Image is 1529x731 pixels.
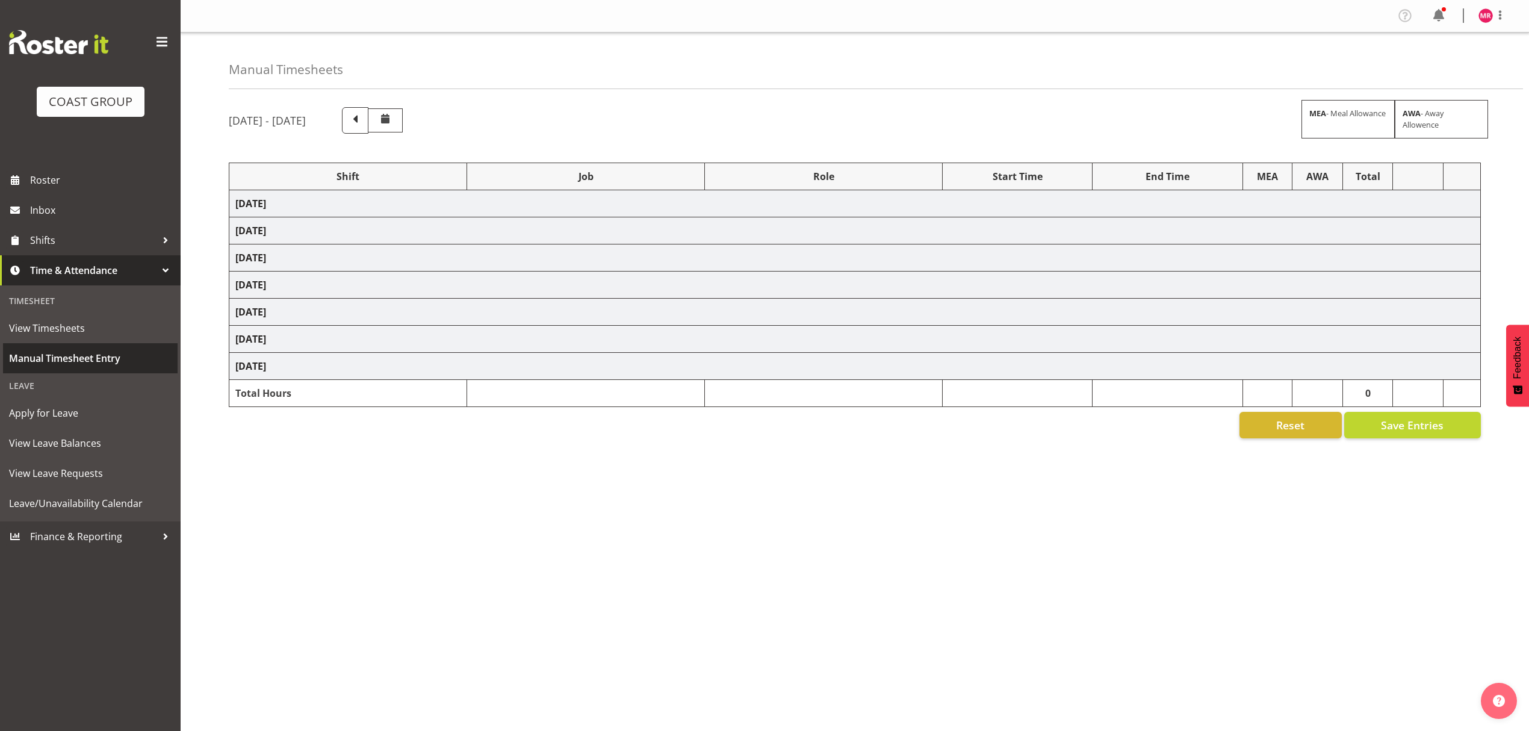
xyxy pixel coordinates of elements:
td: 0 [1343,380,1393,407]
span: Manual Timesheet Entry [9,349,172,367]
strong: AWA [1403,108,1421,119]
span: Finance & Reporting [30,527,157,546]
div: MEA [1249,169,1286,184]
img: mathew-rolle10807.jpg [1478,8,1493,23]
span: View Leave Balances [9,434,172,452]
span: Apply for Leave [9,404,172,422]
strong: MEA [1309,108,1326,119]
td: [DATE] [229,217,1481,244]
h5: [DATE] - [DATE] [229,114,306,127]
div: Timesheet [3,288,178,313]
td: [DATE] [229,299,1481,326]
button: Save Entries [1344,412,1481,438]
img: help-xxl-2.png [1493,695,1505,707]
span: Time & Attendance [30,261,157,279]
span: View Timesheets [9,319,172,337]
span: Reset [1276,417,1304,433]
td: [DATE] [229,244,1481,272]
div: - Meal Allowance [1301,100,1395,138]
td: [DATE] [229,190,1481,217]
div: AWA [1298,169,1337,184]
span: Feedback [1512,337,1523,379]
span: Roster [30,171,175,189]
button: Feedback - Show survey [1506,325,1529,406]
h4: Manual Timesheets [229,63,343,76]
div: End Time [1099,169,1236,184]
a: View Timesheets [3,313,178,343]
td: [DATE] [229,272,1481,299]
td: [DATE] [229,326,1481,353]
div: - Away Allowence [1395,100,1488,138]
a: Apply for Leave [3,398,178,428]
div: Shift [235,169,461,184]
span: Shifts [30,231,157,249]
div: Role [711,169,936,184]
a: View Leave Requests [3,458,178,488]
span: Leave/Unavailability Calendar [9,494,172,512]
span: View Leave Requests [9,464,172,482]
td: [DATE] [229,353,1481,380]
div: COAST GROUP [49,93,132,111]
span: Save Entries [1381,417,1444,433]
button: Reset [1239,412,1342,438]
img: Rosterit website logo [9,30,108,54]
div: Total [1349,169,1386,184]
span: Inbox [30,201,175,219]
a: Manual Timesheet Entry [3,343,178,373]
div: Job [473,169,698,184]
a: View Leave Balances [3,428,178,458]
td: Total Hours [229,380,467,407]
div: Leave [3,373,178,398]
a: Leave/Unavailability Calendar [3,488,178,518]
div: Start Time [949,169,1086,184]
